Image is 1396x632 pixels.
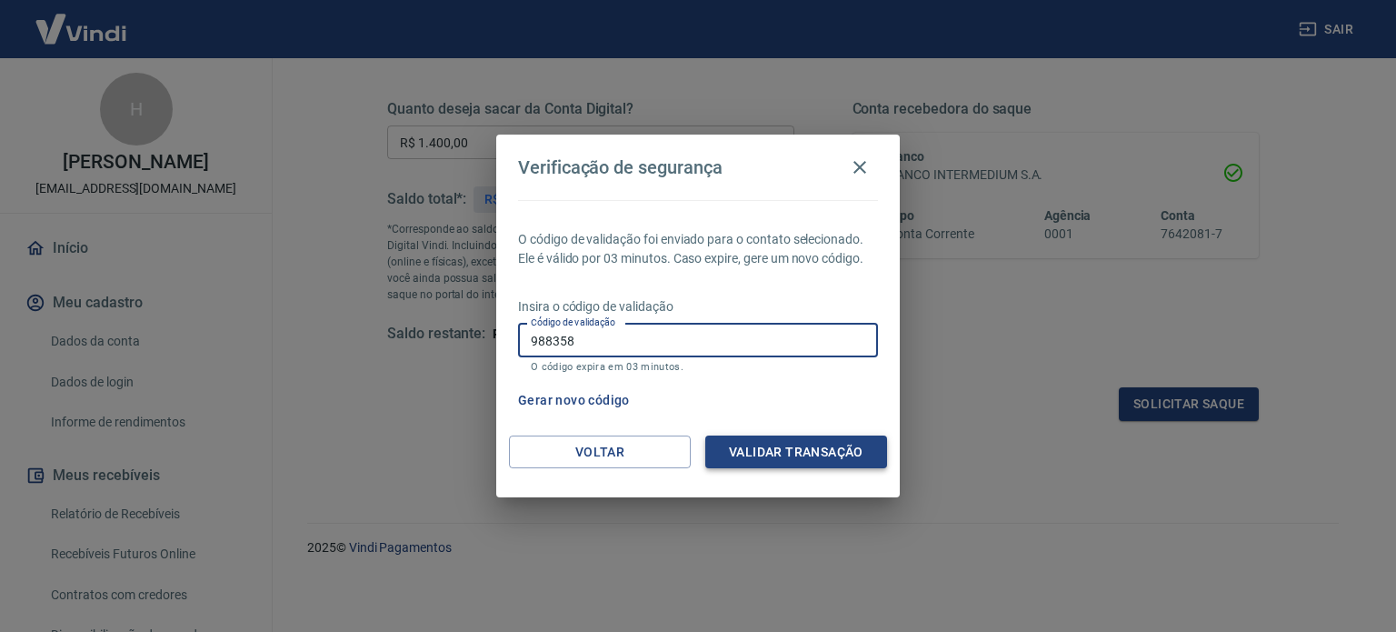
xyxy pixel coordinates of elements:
[509,436,691,469] button: Voltar
[531,361,865,373] p: O código expira em 03 minutos.
[518,230,878,268] p: O código de validação foi enviado para o contato selecionado. Ele é válido por 03 minutos. Caso e...
[531,316,615,329] label: Código de validação
[705,436,887,469] button: Validar transação
[518,297,878,316] p: Insira o código de validação
[518,156,723,178] h4: Verificação de segurança
[511,384,637,417] button: Gerar novo código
